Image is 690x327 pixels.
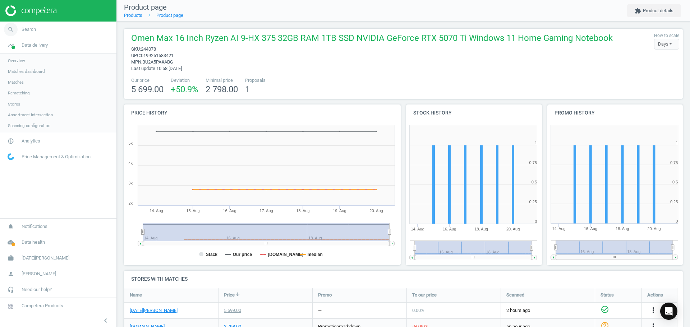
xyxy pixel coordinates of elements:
[535,219,537,224] text: 0
[131,77,164,84] span: Our price
[676,141,678,145] text: 1
[124,3,167,11] span: Product page
[186,209,199,213] tspan: 15. Aug
[308,252,323,257] tspan: median
[654,33,679,39] label: How to scale
[206,252,217,257] tspan: Stack
[22,286,52,293] span: Need our help?
[97,316,115,325] button: chevron_left
[412,308,424,313] span: 0.00 %
[8,101,20,107] span: Stores
[5,5,56,16] img: ajHJNr6hYgQAAAAASUVORK5CYII=
[224,292,235,298] span: Price
[124,271,683,288] h4: Stores with matches
[529,200,537,204] text: 0.25
[529,160,537,165] text: 0.75
[532,180,537,184] text: 0.5
[506,307,589,314] span: 2 hours ago
[268,252,303,257] tspan: [DOMAIN_NAME]
[4,251,18,265] i: work
[245,77,266,84] span: Proposals
[8,79,24,85] span: Matches
[506,292,524,298] span: Scanned
[4,38,18,52] i: timeline
[296,209,309,213] tspan: 18. Aug
[318,292,332,298] span: Promo
[131,53,141,58] span: upc :
[22,255,69,261] span: [DATE][PERSON_NAME]
[224,307,241,314] div: 5 699.00
[647,292,663,298] span: Actions
[156,13,183,18] a: Product page
[411,227,424,231] tspan: 14. Aug
[141,46,156,52] span: 244078
[670,200,678,204] text: 0.25
[584,227,597,231] tspan: 16. Aug
[8,153,14,160] img: wGWNvw8QSZomAAAAABJRU5ErkJggg==
[128,141,133,145] text: 5k
[22,138,40,144] span: Analytics
[130,307,178,314] a: [DATE][PERSON_NAME]
[131,84,164,94] span: 5 699.00
[223,209,236,213] tspan: 16. Aug
[130,292,142,298] span: Name
[233,252,252,257] tspan: Our price
[131,46,141,52] span: sku :
[369,209,383,213] tspan: 20. Aug
[443,227,456,231] tspan: 16. Aug
[206,77,238,84] span: Minimal price
[318,307,322,314] div: —
[131,32,613,46] span: Omen Max 16 Inch Ryzen AI 9-HX 375 32GB RAM 1TB SSD NVIDIA GeForce RTX 5070 Ti Windows 11 Home Ga...
[141,53,174,58] span: 0199251583421
[4,267,18,281] i: person
[22,303,63,309] span: Competera Products
[128,181,133,185] text: 3k
[547,104,683,121] h4: Promo history
[22,26,36,33] span: Search
[4,23,18,36] i: search
[552,227,565,231] tspan: 14. Aug
[4,220,18,233] i: notifications
[101,316,110,325] i: chevron_left
[601,305,609,314] i: check_circle_outline
[333,209,346,213] tspan: 19. Aug
[649,306,658,314] i: more_vert
[654,39,679,50] div: Days
[627,4,681,17] button: extensionProduct details
[474,227,488,231] tspan: 18. Aug
[660,303,677,320] div: Open Intercom Messenger
[142,59,173,65] span: BU2A5PA#ABG
[8,90,30,96] span: Rematching
[206,84,238,94] span: 2 798.00
[245,84,250,94] span: 1
[128,161,133,165] text: 4k
[8,58,25,64] span: Overview
[412,292,437,298] span: To our price
[22,223,47,230] span: Notifications
[124,104,401,121] h4: Price history
[676,219,678,224] text: 0
[647,227,661,231] tspan: 20. Aug
[506,227,520,231] tspan: 20. Aug
[649,306,658,315] button: more_vert
[124,13,142,18] a: Products
[672,180,678,184] text: 0.5
[22,42,48,48] span: Data delivery
[8,112,53,118] span: Assortment intersection
[171,77,198,84] span: Deviation
[131,59,142,65] span: mpn :
[22,154,91,160] span: Price Management & Optimization
[4,283,18,296] i: headset_mic
[259,209,273,213] tspan: 17. Aug
[601,292,614,298] span: Status
[8,69,45,74] span: Matches dashboard
[128,201,133,205] text: 2k
[131,66,182,71] span: Last update 10:58 [DATE]
[635,8,641,14] i: extension
[171,84,198,94] span: +50.9 %
[4,235,18,249] i: cloud_done
[616,227,629,231] tspan: 18. Aug
[8,123,50,129] span: Scanning configuration
[670,160,678,165] text: 0.75
[149,209,163,213] tspan: 14. Aug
